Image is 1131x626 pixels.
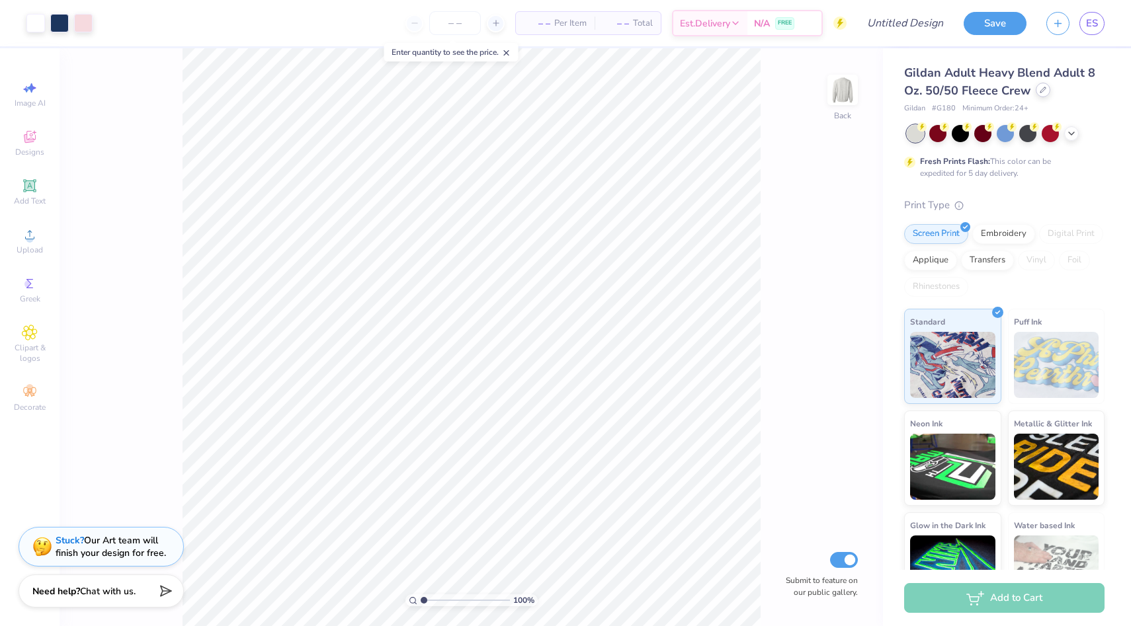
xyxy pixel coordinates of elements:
div: Screen Print [904,224,968,244]
span: Water based Ink [1014,518,1075,532]
span: Greek [20,293,40,304]
strong: Need help? [32,585,80,598]
strong: Fresh Prints Flash: [920,156,990,167]
span: Clipart & logos [7,342,53,364]
span: # G180 [932,103,956,114]
div: Our Art team will finish your design for free. [56,534,166,559]
span: Puff Ink [1014,315,1042,329]
span: Upload [17,245,43,255]
input: Untitled Design [857,10,954,36]
button: Save [964,12,1026,35]
div: Back [834,110,851,122]
div: Digital Print [1039,224,1103,244]
a: ES [1079,12,1105,35]
div: This color can be expedited for 5 day delivery. [920,155,1083,179]
span: Metallic & Glitter Ink [1014,416,1092,430]
span: FREE [778,19,792,28]
div: Transfers [961,251,1014,270]
div: Applique [904,251,957,270]
img: Puff Ink [1014,332,1099,398]
div: Vinyl [1018,251,1055,270]
span: Decorate [14,402,46,412]
span: Standard [910,315,945,329]
span: Total [633,17,653,30]
span: Chat with us. [80,585,136,598]
div: Enter quantity to see the price. [384,43,519,61]
span: Gildan Adult Heavy Blend Adult 8 Oz. 50/50 Fleece Crew [904,65,1095,98]
span: Gildan [904,103,925,114]
div: Foil [1059,251,1090,270]
img: Glow in the Dark Ink [910,535,995,602]
span: Designs [15,147,44,157]
div: Embroidery [972,224,1035,244]
span: – – [603,17,629,30]
strong: Stuck? [56,534,84,547]
span: Glow in the Dark Ink [910,518,985,532]
img: Standard [910,332,995,398]
span: 100 % [513,594,534,606]
span: – – [524,17,550,30]
input: – – [429,11,481,35]
img: Metallic & Glitter Ink [1014,434,1099,500]
img: Water based Ink [1014,535,1099,602]
span: ES [1086,16,1098,31]
span: Minimum Order: 24 + [962,103,1028,114]
span: N/A [754,17,770,30]
span: Est. Delivery [680,17,730,30]
span: Neon Ink [910,416,942,430]
span: Add Text [14,196,46,206]
span: Per Item [554,17,587,30]
span: Image AI [15,98,46,108]
div: Rhinestones [904,277,968,297]
label: Submit to feature on our public gallery. [778,574,858,598]
img: Back [829,77,856,103]
div: Print Type [904,198,1105,213]
img: Neon Ink [910,434,995,500]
